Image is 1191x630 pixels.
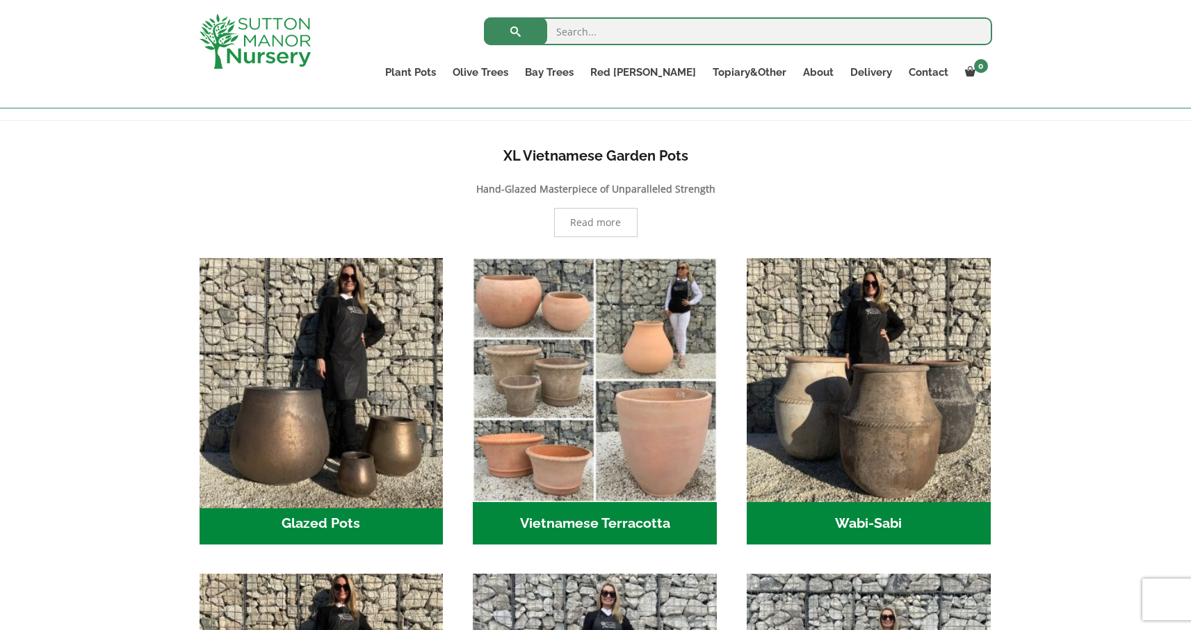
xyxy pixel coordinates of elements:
img: Glazed Pots [193,252,449,508]
img: Vietnamese Terracotta [473,258,717,502]
a: Bay Trees [517,63,582,82]
a: 0 [957,63,992,82]
a: Visit product category Wabi-Sabi [747,258,991,544]
input: Search... [484,17,992,45]
h2: Wabi-Sabi [747,502,991,545]
span: 0 [974,59,988,73]
a: Visit product category Glazed Pots [200,258,444,544]
img: logo [200,14,311,69]
a: Plant Pots [377,63,444,82]
a: Delivery [842,63,900,82]
a: Olive Trees [444,63,517,82]
span: Read more [570,218,621,227]
b: XL Vietnamese Garden Pots [503,147,688,164]
b: Hand-Glazed Masterpiece of Unparalleled Strength [476,182,715,195]
a: Contact [900,63,957,82]
a: About [795,63,842,82]
h2: Vietnamese Terracotta [473,502,717,545]
a: Red [PERSON_NAME] [582,63,704,82]
h2: Glazed Pots [200,502,444,545]
a: Visit product category Vietnamese Terracotta [473,258,717,544]
a: Topiary&Other [704,63,795,82]
img: Wabi-Sabi [747,258,991,502]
